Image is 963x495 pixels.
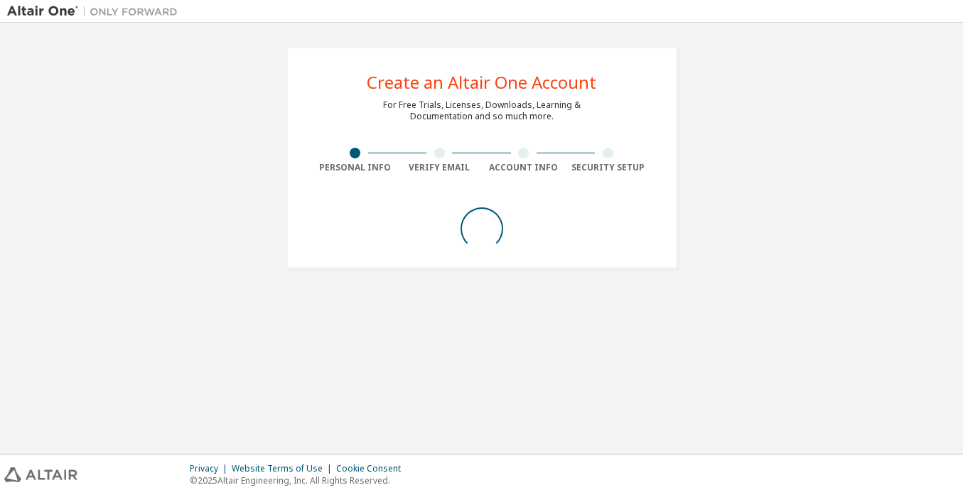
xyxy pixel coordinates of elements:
[397,162,482,173] div: Verify Email
[383,99,581,122] div: For Free Trials, Licenses, Downloads, Learning & Documentation and so much more.
[190,474,409,486] p: © 2025 Altair Engineering, Inc. All Rights Reserved.
[367,74,596,91] div: Create an Altair One Account
[336,463,409,474] div: Cookie Consent
[190,463,232,474] div: Privacy
[7,4,185,18] img: Altair One
[232,463,336,474] div: Website Terms of Use
[4,467,77,482] img: altair_logo.svg
[566,162,650,173] div: Security Setup
[482,162,566,173] div: Account Info
[313,162,398,173] div: Personal Info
